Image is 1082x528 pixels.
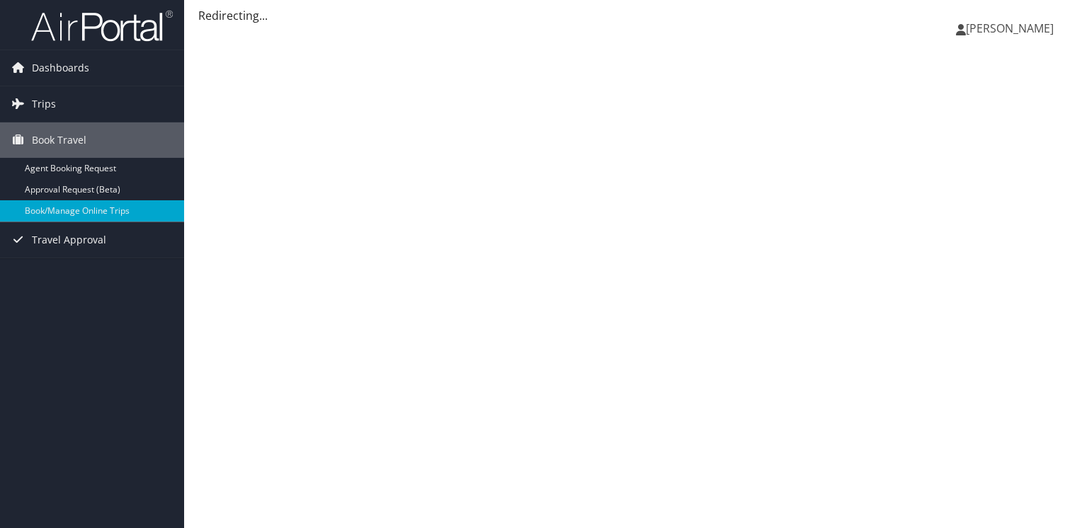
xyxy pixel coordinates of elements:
div: Redirecting... [198,7,1068,24]
span: Travel Approval [32,222,106,258]
span: [PERSON_NAME] [966,21,1054,36]
span: Dashboards [32,50,89,86]
span: Book Travel [32,122,86,158]
img: airportal-logo.png [31,9,173,42]
a: [PERSON_NAME] [956,7,1068,50]
span: Trips [32,86,56,122]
